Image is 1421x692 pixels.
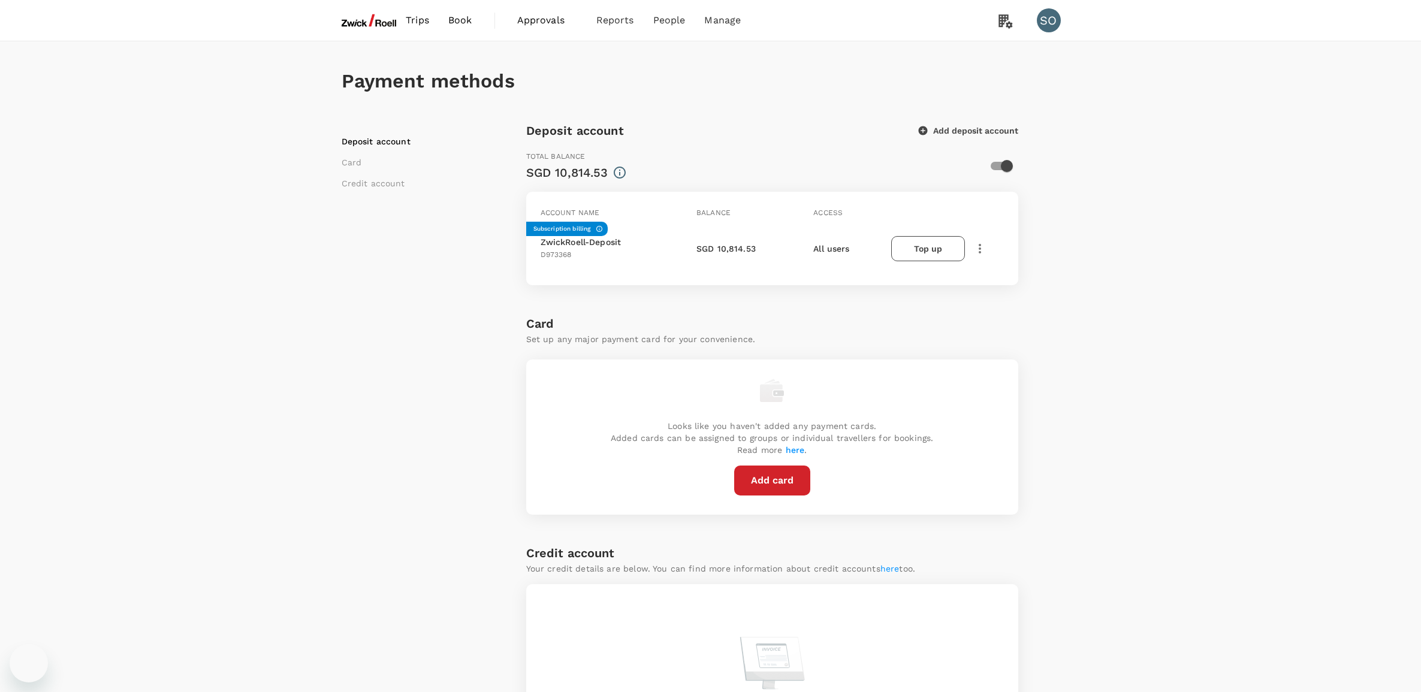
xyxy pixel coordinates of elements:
span: Reports [596,13,634,28]
p: SGD 10,814.53 [696,243,756,255]
div: SGD 10,814.53 [526,163,608,182]
h6: Deposit account [526,121,624,140]
li: Credit account [342,177,491,189]
h6: Card [526,314,1018,333]
h1: Payment methods [342,70,1080,92]
p: Your credit details are below. You can find more information about credit accounts too. [526,563,916,575]
span: Book [448,13,472,28]
img: empty [760,379,784,403]
span: People [653,13,686,28]
span: Access [813,208,843,217]
li: Deposit account [342,135,491,147]
p: Looks like you haven't added any payment cards. Added cards can be assigned to groups or individu... [611,420,933,456]
a: here [786,445,805,455]
span: All users [813,244,849,253]
span: Manage [704,13,741,28]
div: SO [1037,8,1061,32]
span: Account name [541,208,600,217]
p: ZwickRoell-Deposit [541,236,622,248]
button: Add deposit account [919,125,1018,136]
iframe: Button to launch messaging window [10,644,48,682]
button: Top up [891,236,964,261]
span: Balance [696,208,731,217]
button: Add card [734,466,810,495]
img: ZwickRoell Pte. Ltd. [342,7,397,34]
li: Card [342,156,491,168]
a: here [880,564,900,573]
p: Set up any major payment card for your convenience. [526,333,1018,345]
span: Total balance [526,152,586,161]
h6: Subscription billing [533,224,591,234]
h6: Credit account [526,543,615,563]
span: Trips [406,13,429,28]
span: D973368 [541,250,572,259]
span: Approvals [517,13,577,28]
